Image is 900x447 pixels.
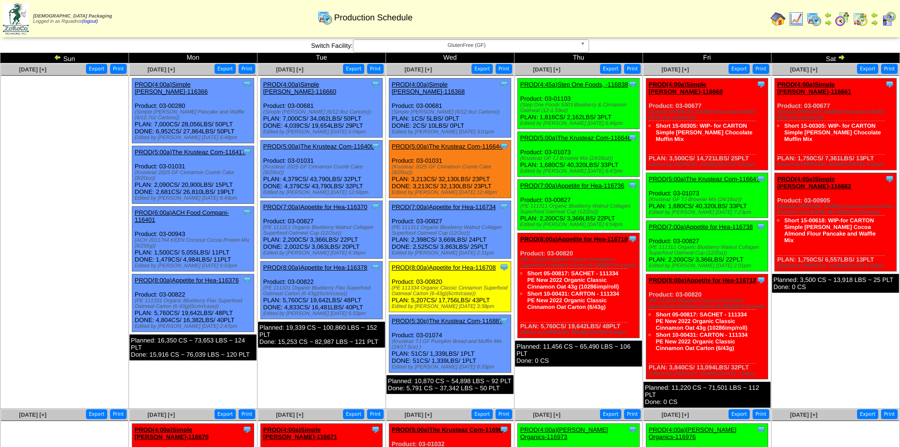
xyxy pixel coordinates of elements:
button: Export [343,64,364,74]
div: Product: 03-00827 PLAN: 2,200CS / 3,366LBS / 22PLT [518,180,640,230]
img: Tooltip [371,263,380,272]
div: Product: 03-00681 PLAN: 7,000CS / 34,062LBS / 50PLT DONE: 4,039CS / 19,654LBS / 29PLT [261,79,383,138]
a: PROD(5:00a)The Krusteaz Com-116400 [263,143,374,150]
div: Edited by [PERSON_NAME] [DATE] 6:48pm [135,135,254,140]
a: PROD(5:00a)The Krusteaz Com-116417 [135,149,246,156]
img: Tooltip [371,425,380,434]
div: Product: 03-01031 PLAN: 3,213CS / 32,130LBS / 23PLT DONE: 3,213CS / 32,130LBS / 23PLT [389,140,511,198]
div: Planned: 16,350 CS ~ 73,653 LBS ~ 124 PLT Done: 15,916 CS ~ 76,039 LBS ~ 120 PLT [129,334,257,360]
a: PROD(8:00a)Appetite for Hea-116710 [520,236,628,243]
img: arrowleft.gif [54,53,61,61]
img: calendarprod.gif [806,11,822,26]
div: (Krusteaz GF TJ Brownie Mix (24/16oz)) [649,197,768,202]
td: Sat [771,53,900,63]
div: Edited by [PERSON_NAME] [DATE] 12:48pm [392,190,511,195]
button: Export [343,409,364,419]
div: (Simple [PERSON_NAME] Cocoa Almond Flour Pancake and Waffle Mix (6/10oz Cartons)) [777,204,896,215]
img: Tooltip [628,181,637,190]
div: Product: 03-00905 PLAN: 1,750CS / 6,557LBS / 13PLT [775,173,897,272]
span: GlutenFree (GF) [357,40,576,51]
div: Edited by [PERSON_NAME] [DATE] 6:52pm [649,162,768,167]
span: [DATE] [+] [661,66,689,73]
button: Export [857,64,878,74]
button: Print [753,64,769,74]
a: (logout) [82,19,98,24]
a: PROD(4:45a)Step One Foods, -116838 [520,81,628,88]
a: [DATE] [+] [276,412,303,418]
a: PROD(4:00a)[PERSON_NAME] Organics-116973 [520,426,608,440]
td: Sun [0,53,129,63]
div: Edited by [PERSON_NAME] [DATE] 12:58pm [263,190,382,195]
div: Edited by [PERSON_NAME] [DATE] 6:47pm [520,168,639,174]
a: PROD(5:30p)The Krusteaz Com-116887 [392,317,503,324]
div: (Simple [PERSON_NAME] (6/12.9oz Cartons)) [263,109,382,115]
div: (PE 111311 Organic Blueberry Walnut Collagen Superfood Oatmeal Cup (12/2oz)) [263,225,382,236]
a: PROD(8:00a)Appetite for Hea-116378 [263,264,367,271]
img: Tooltip [628,133,637,142]
img: Tooltip [756,222,766,231]
div: Edited by [PERSON_NAME] [DATE] 6:52pm [777,162,896,167]
img: line_graph.gif [789,11,804,26]
button: Print [496,64,512,74]
div: Edited by [PERSON_NAME] [DATE] 3:01pm [392,129,511,135]
span: [DATE] [+] [533,66,560,73]
span: [DATE] [+] [790,66,817,73]
button: Print [624,64,641,74]
div: (Krusteaz TJ GF Pumpkin Bread and Muffin Mix (24/17.5oz) ) [392,339,511,350]
div: Product: 03-00820 PLAN: 5,760CS / 19,642LBS / 48PLT [518,233,640,338]
div: (PE 111311 Organic Blueberry Walnut Collagen Superfood Oatmeal Cup (12/2oz)) [392,225,511,236]
img: Tooltip [242,208,252,217]
div: Product: 03-00943 PLAN: 1,500CS / 5,055LBS / 11PLT DONE: 1,479CS / 4,984LBS / 11PLT [132,207,254,272]
button: Export [857,409,878,419]
a: Short 05-00817: SACHET - 111334 PE New 2022 Organic Classic Cinnamon Oat 43g (10286imp/roll) [527,270,619,290]
span: [DATE] [+] [19,412,46,418]
a: Short 10-00431: CARTON - 111334 PE New 2022 Organic Classic Cinnamon Oat Carton (6/43g) [527,290,619,310]
span: [DATE] [+] [147,66,175,73]
a: PROD(8:00a)Appetite for Hea-116712 [649,277,756,284]
div: Product: 03-00677 PLAN: 3,500CS / 14,721LBS / 25PLT [646,79,768,170]
img: arrowleft.gif [871,11,878,19]
div: (PE 111311 Organic Blueberry Walnut Collagen Superfood Oatmeal Cup (12/2oz)) [649,245,768,256]
a: [DATE] [+] [147,412,175,418]
div: (PE 111311 Organic Blueberry Walnut Collagen Superfood Oatmeal Cup (12/2oz)) [520,203,639,215]
div: (Krusteaz 2025 GF Cinnamon Crumb Cake (8/20oz)) [135,170,254,181]
div: Product: 03-01103 PLAN: 1,816CS / 2,162LBS / 3PLT [518,79,640,129]
img: Tooltip [756,275,766,285]
a: Short 15-00618: WIP-for CARTON Simple [PERSON_NAME] Cocoa Almond Flour Pancake and Waffle Mix [784,217,876,244]
button: Export [214,409,236,419]
div: Planned: 3,500 CS ~ 13,918 LBS ~ 25 PLT Done: 0 CS [772,274,899,293]
a: PROD(4:00a)[PERSON_NAME] Organics-116976 [649,426,737,440]
div: (Krusteaz GF TJ Brownie Mix (24/16oz)) [520,156,639,161]
div: Product: 03-00827 PLAN: 2,398CS / 3,669LBS / 24PLT DONE: 2,525CS / 3,863LBS / 25PLT [389,201,511,259]
div: Edited by [PERSON_NAME] [DATE] 6:52pm [777,263,896,269]
img: Tooltip [756,174,766,184]
img: Tooltip [242,425,252,434]
td: Mon [129,53,257,63]
div: Planned: 11,220 CS ~ 71,501 LBS ~ 112 PLT Done: 0 CS [643,382,771,408]
div: Edited by [PERSON_NAME] [DATE] 6:50pm [135,263,254,269]
button: Export [600,409,621,419]
div: (Simple [PERSON_NAME] Chocolate Muffin (6/11.2oz Cartons)) [777,109,896,121]
img: arrowright.gif [871,19,878,26]
img: arrowright.gif [824,19,832,26]
div: Product: 03-01073 PLAN: 1,680CS / 40,320LBS / 33PLT [518,132,640,177]
a: Short 15-00305: WIP- for CARTON Simple [PERSON_NAME] Chocolate Muffin Mix [784,123,881,142]
img: home.gif [771,11,786,26]
img: Tooltip [242,275,252,285]
a: PROD(4:00a)Simple [PERSON_NAME]-116368 [392,81,465,95]
div: Product: 03-01074 PLAN: 51CS / 1,339LBS / 1PLT DONE: 51CS / 1,339LBS / 1PLT [389,315,511,373]
img: Tooltip [628,79,637,89]
a: PROD(7:00a)Appetite for Hea-116734 [392,203,496,210]
a: [DATE] [+] [790,412,817,418]
span: Logged in as Rquadros [33,14,112,24]
a: PROD(4:00a)Simple [PERSON_NAME]-116660 [263,81,336,95]
div: (PE 111334 Organic Classic Cinnamon Superfood Oatmeal Carton (6-43g)(6crtn/case)) [649,298,768,309]
button: Print [881,64,898,74]
a: [DATE] [+] [276,66,303,73]
a: Short 05-00817: SACHET - 111334 PE New 2022 Organic Classic Cinnamon Oat 43g (10286imp/roll) [656,311,747,331]
a: [DATE] [+] [404,412,432,418]
img: Tooltip [242,147,252,157]
img: Tooltip [628,425,637,434]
